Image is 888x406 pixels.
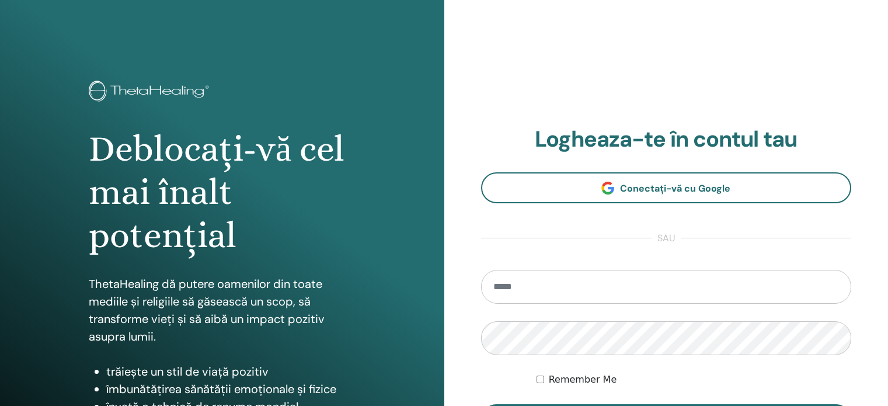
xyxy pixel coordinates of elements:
[481,172,852,203] a: Conectați-vă cu Google
[481,126,852,153] h2: Logheaza-te în contul tau
[537,373,851,387] div: Keep me authenticated indefinitely or until I manually logout
[620,182,730,195] span: Conectați-vă cu Google
[106,380,356,398] li: îmbunătățirea sănătății emoționale și fizice
[89,127,356,258] h1: Deblocați-vă cel mai înalt potențial
[89,275,356,345] p: ThetaHealing dă putere oamenilor din toate mediile și religiile să găsească un scop, să transform...
[106,363,356,380] li: trăiește un stil de viață pozitiv
[549,373,617,387] label: Remember Me
[652,231,681,245] span: sau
